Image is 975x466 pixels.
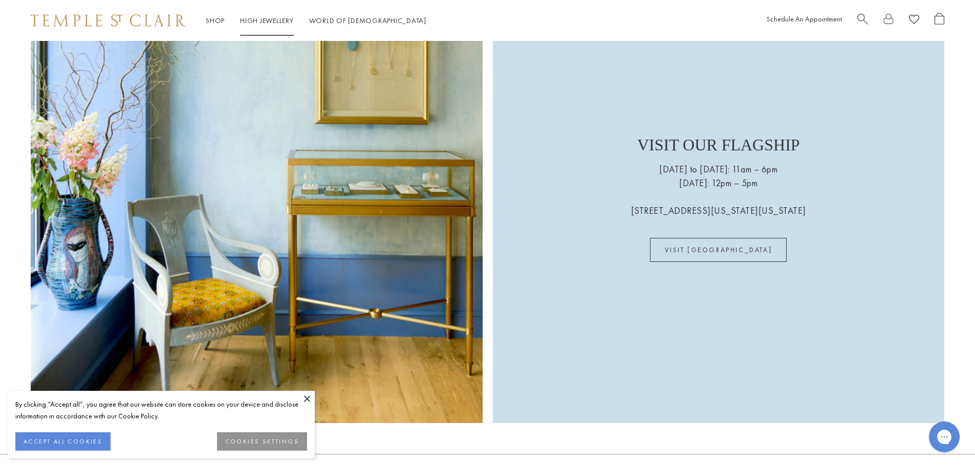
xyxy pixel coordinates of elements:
a: High JewelleryHigh Jewellery [240,16,294,25]
p: VISIT OUR FLAGSHIP [637,132,800,162]
nav: Main navigation [206,14,426,27]
a: World of [DEMOGRAPHIC_DATA]World of [DEMOGRAPHIC_DATA] [309,16,426,25]
button: COOKIES SETTINGS [217,432,307,451]
a: Search [857,13,868,29]
iframe: Gorgias live chat messenger [924,418,965,456]
a: Open Shopping Bag [935,13,944,29]
a: View Wishlist [909,13,919,29]
p: [STREET_ADDRESS][US_STATE][US_STATE] [631,190,806,217]
div: By clicking “Accept all”, you agree that our website can store cookies on your device and disclos... [15,398,307,422]
a: Schedule An Appointment [767,14,842,24]
button: ACCEPT ALL COOKIES [15,432,111,451]
p: [DATE] to [DATE]: 11am – 6pm [DATE]: 12pm – 5pm [659,162,777,190]
a: VISIT [GEOGRAPHIC_DATA] [650,238,787,262]
img: Temple St. Clair [31,14,185,27]
a: ShopShop [206,16,225,25]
